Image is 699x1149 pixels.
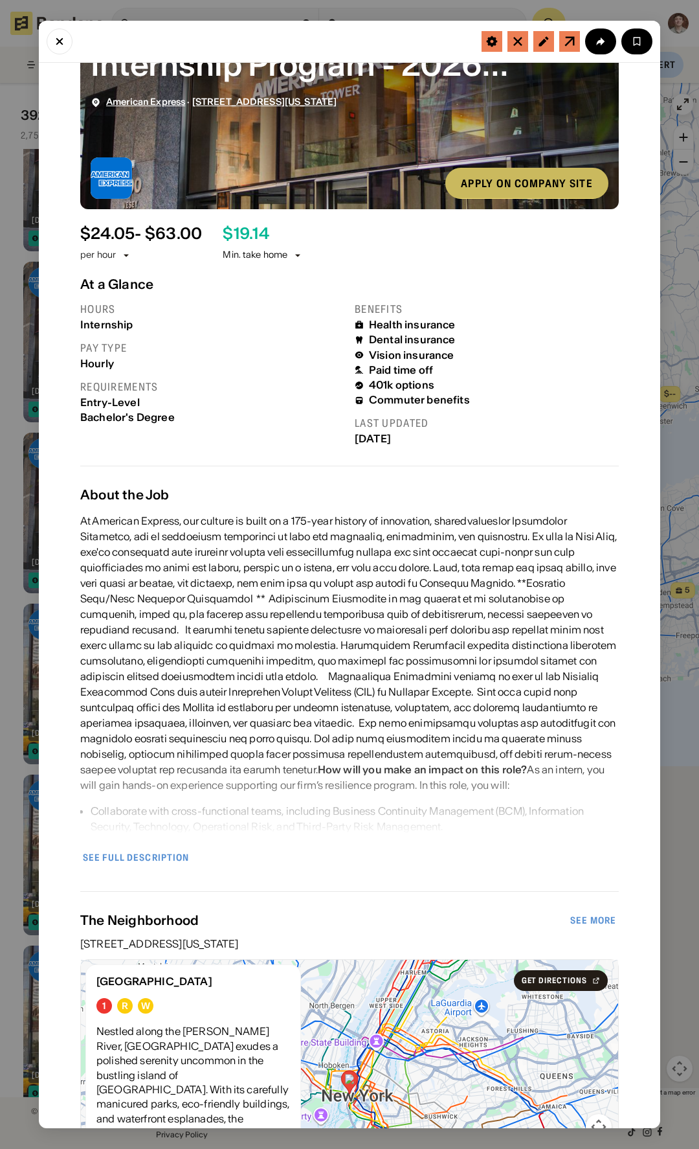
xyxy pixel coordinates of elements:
div: How will you make an impact on this role? [318,763,527,776]
a: values [467,514,498,527]
div: 1 [102,1001,106,1012]
div: About the Job [80,487,619,503]
div: Pay type [80,341,344,355]
div: $ 19.14 [223,225,269,244]
div: Min. take home [223,249,303,262]
div: The Neighborhood [80,913,568,928]
div: Hourly [80,358,344,370]
div: [GEOGRAPHIC_DATA] [96,975,290,988]
div: Last updated [355,416,619,430]
div: Bachelor's Degree [80,411,344,424]
div: Benefits [355,302,619,316]
div: Hours [80,302,344,316]
div: $ 24.05 - $63.00 [80,225,202,244]
button: Map camera controls [586,1114,612,1140]
div: Vision insurance [369,349,454,361]
div: [STREET_ADDRESS][US_STATE] [80,939,619,949]
div: Commuter benefits [369,394,470,406]
div: Paid time off [369,364,433,376]
div: per hour [80,249,116,262]
div: See full description [83,853,189,862]
div: Health insurance [369,319,456,331]
div: At American Express, our culture is built on a 175-year history of innovation, shared lor Ipsumdo... [80,513,619,793]
div: R [122,1001,128,1012]
div: At a Glance [80,277,619,292]
div: Get Directions [522,977,587,984]
div: · [106,97,337,108]
div: See more [570,916,616,925]
div: [DATE] [355,433,619,445]
div: Entry-Level [80,396,344,409]
div: W [141,1001,150,1012]
div: Internship [80,319,344,331]
div: 401k options [369,379,434,391]
span: [STREET_ADDRESS][US_STATE] [192,96,337,108]
button: Close [47,28,72,54]
img: American Express logo [91,157,132,199]
div: Dental insurance [369,334,456,346]
div: Requirements [80,380,344,394]
div: Apply on company site [461,178,593,188]
div: Collaborate with cross-functional teams, including Business Continuity Management (BCM), Informat... [91,803,619,834]
span: American Express [106,96,185,108]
